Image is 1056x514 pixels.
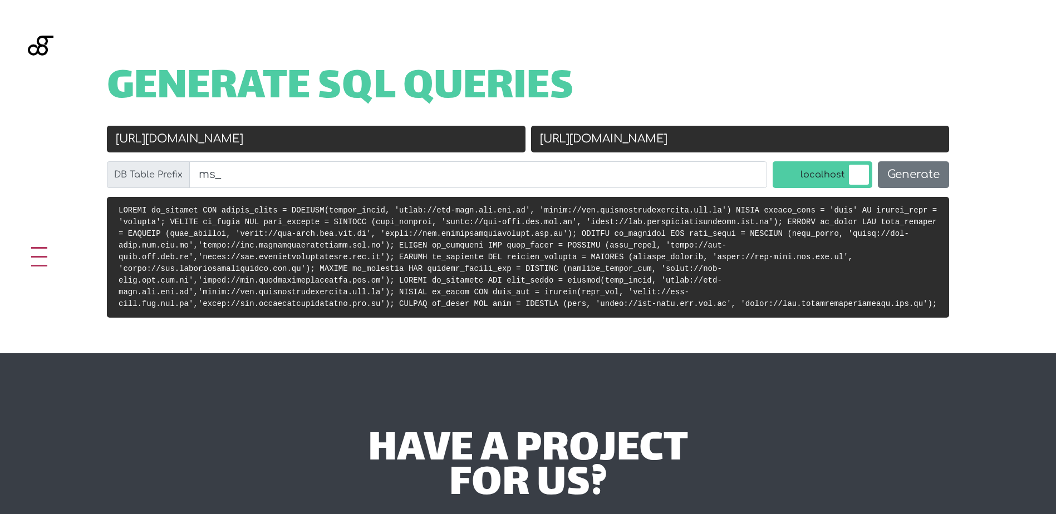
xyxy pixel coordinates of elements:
span: Generate SQL Queries [107,71,574,106]
code: LOREMI do_sitamet CON adipis_elits = DOEIUSM(tempor_incid, 'utlab://etd-magn.ali.eni.ad', 'minim:... [119,206,937,308]
img: Blackgate [28,36,53,119]
input: wp_ [189,161,767,188]
input: Old URL [107,126,525,152]
label: localhost [773,161,872,188]
button: Generate [878,161,949,188]
label: DB Table Prefix [107,161,190,188]
input: New URL [531,126,950,152]
div: have a project for us? [200,433,857,503]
